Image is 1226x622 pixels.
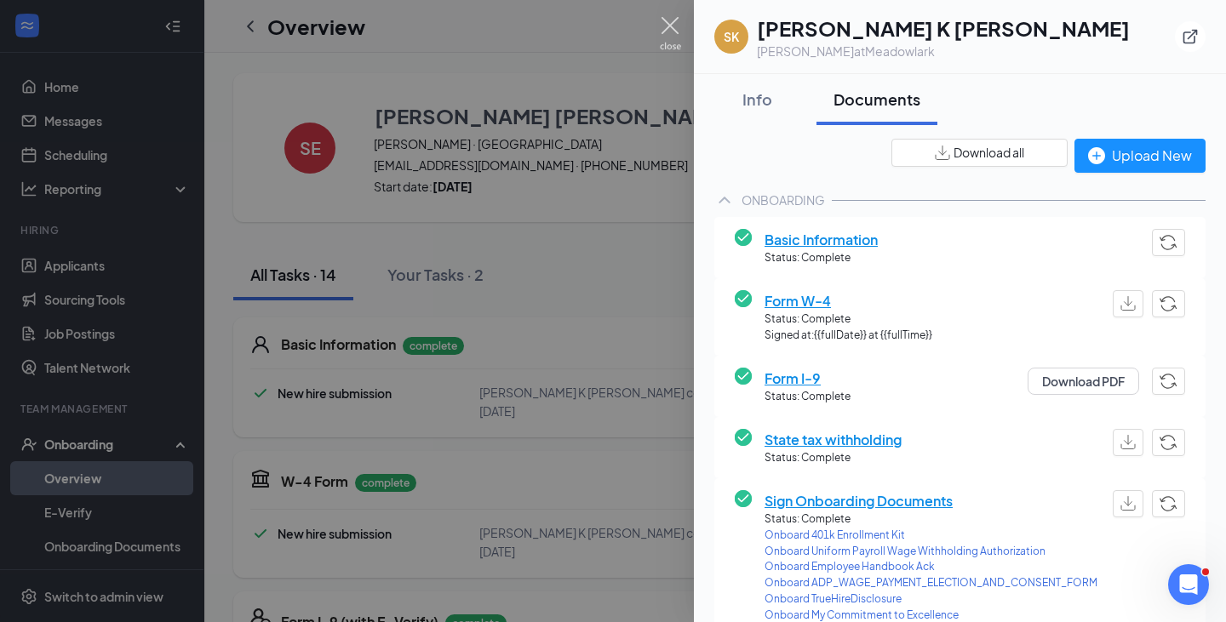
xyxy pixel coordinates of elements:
[1088,145,1192,166] div: Upload New
[765,229,878,250] span: Basic Information
[765,575,1097,591] a: Onboard ADP_WAGE_PAYMENT_ELECTION_AND_CONSENT_FORM
[765,429,902,450] span: State tax withholding
[765,490,1097,511] span: Sign Onboarding Documents
[1168,564,1209,605] iframe: Intercom live chat
[742,191,825,208] div: ONBOARDING
[765,389,851,405] span: Status: Complete
[765,311,932,328] span: Status: Complete
[757,14,1130,43] h1: [PERSON_NAME] K [PERSON_NAME]
[1074,139,1206,173] button: Upload New
[834,88,920,110] div: Documents
[765,511,1097,528] span: Status: Complete
[891,139,1068,167] button: Download all
[731,88,782,110] div: Info
[765,328,932,344] span: Signed at: {{fullDate}} at {{fullTime}}
[724,28,739,45] div: SK
[1028,368,1139,395] button: Download PDF
[1182,28,1199,45] svg: ExternalLink
[765,544,1097,560] a: Onboard Uniform Payroll Wage Withholding Authorization
[757,43,1130,60] div: [PERSON_NAME] at Meadowlark
[765,591,1097,608] a: Onboard TrueHireDisclosure
[765,250,878,266] span: Status: Complete
[765,368,851,389] span: Form I-9
[765,559,1097,575] a: Onboard Employee Handbook Ack
[765,290,932,311] span: Form W-4
[765,528,1097,544] a: Onboard 401k Enrollment Kit
[954,144,1024,162] span: Download all
[765,450,902,466] span: Status: Complete
[714,190,735,210] svg: ChevronUp
[1175,21,1206,52] button: ExternalLink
